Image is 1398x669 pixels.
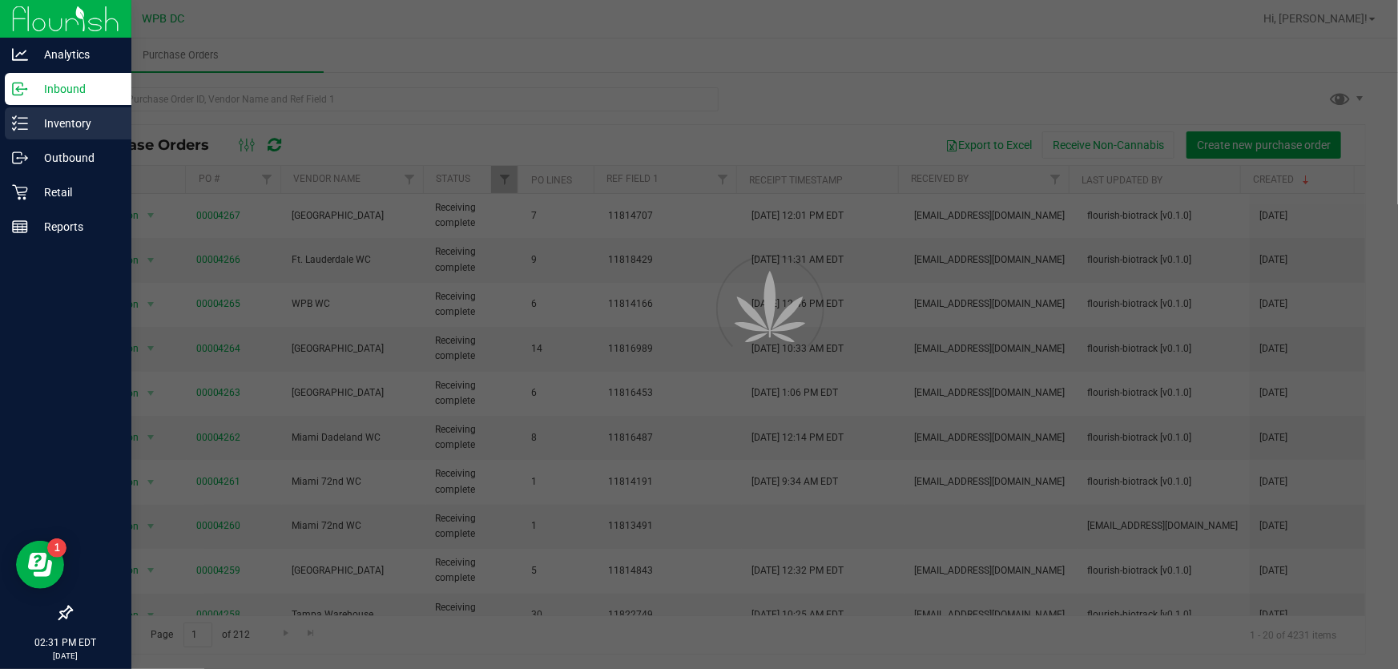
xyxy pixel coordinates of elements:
p: Outbound [28,148,124,167]
iframe: Resource center [16,541,64,589]
p: Inbound [28,79,124,99]
p: Retail [28,183,124,202]
p: Inventory [28,114,124,133]
inline-svg: Outbound [12,150,28,166]
iframe: Resource center unread badge [47,538,66,558]
p: Analytics [28,45,124,64]
inline-svg: Inventory [12,115,28,131]
inline-svg: Retail [12,184,28,200]
p: Reports [28,217,124,236]
p: 02:31 PM EDT [7,635,124,650]
inline-svg: Reports [12,219,28,235]
inline-svg: Analytics [12,46,28,62]
p: [DATE] [7,650,124,662]
inline-svg: Inbound [12,81,28,97]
